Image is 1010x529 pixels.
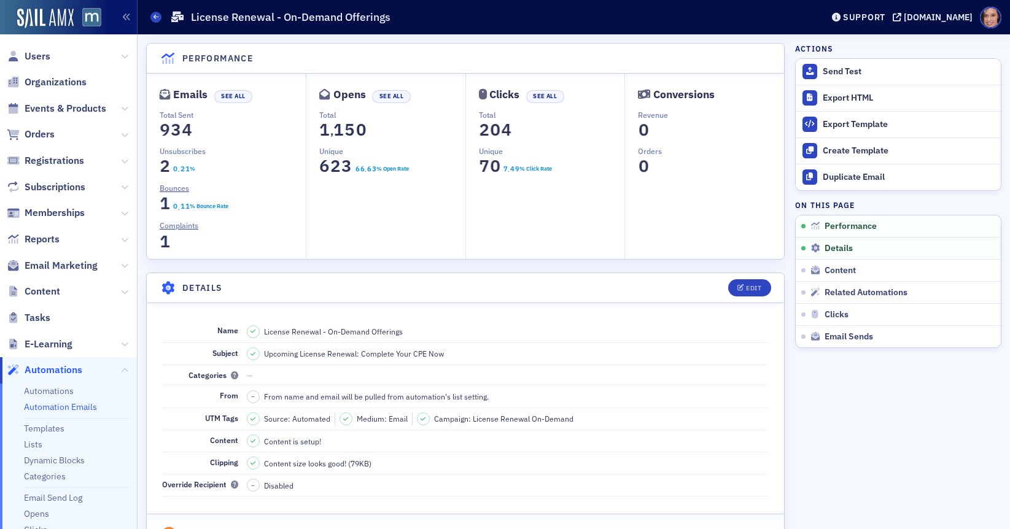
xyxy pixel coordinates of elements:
a: Export Template [796,111,1001,137]
p: Unique [319,145,465,156]
img: SailAMX [17,9,74,28]
p: Total Sent [160,109,306,120]
span: Content [825,265,856,276]
section: 2 [160,159,171,173]
span: Medium: Email [357,413,408,424]
span: From [220,390,238,400]
span: – [251,481,255,490]
p: Orders [638,145,783,156]
span: 9 [514,163,520,174]
span: Registrations [25,154,84,168]
span: 0 [487,119,503,141]
a: Content [7,285,60,298]
span: Users [25,50,50,63]
section: 0 [638,159,649,173]
a: Automations [7,363,82,377]
span: 1 [331,119,348,141]
span: 2 [179,163,185,174]
section: 1 [160,234,171,249]
section: 0.21 [173,164,190,173]
span: 4 [179,119,195,141]
a: Automations [24,385,74,396]
section: 66.63 [355,164,376,173]
a: Categories [24,471,66,482]
section: 934 [160,123,193,137]
p: Total [479,109,624,120]
span: License Renewal - On-Demand Offerings [264,326,403,337]
div: % Click Rate [519,164,552,173]
span: Email Sends [825,331,873,342]
p: Total [319,109,465,120]
h1: License Renewal - On-Demand Offerings [191,10,390,25]
h4: Details [182,282,223,295]
p: Revenue [638,109,783,120]
span: Email Marketing [25,259,98,272]
span: 6 [366,163,372,174]
button: Edit [728,279,771,296]
span: Content [210,435,238,445]
span: Details [825,243,853,254]
span: 9 [157,119,173,141]
a: Organizations [7,75,87,89]
span: . [508,166,510,174]
section: 623 [319,159,352,173]
button: [DOMAIN_NAME] [893,13,977,21]
a: Tasks [7,311,50,325]
span: Subscriptions [25,180,85,194]
span: 3 [371,163,377,174]
span: . [178,166,180,174]
a: Memberships [7,206,85,220]
span: 1 [184,201,190,212]
span: 1 [157,231,173,252]
span: Upcoming License Renewal: Complete Your CPE Now [264,348,444,359]
a: Email Send Log [24,492,82,503]
span: 6 [317,155,333,177]
section: 0 [638,123,649,137]
span: Campaign: License Renewal On-Demand [434,413,573,424]
div: Export Template [823,119,995,130]
section: 7.49 [503,164,519,173]
a: Lists [24,439,42,450]
span: Bounces [160,182,189,193]
span: 6 [354,163,360,174]
span: 1 [157,193,173,214]
div: Support [843,12,885,23]
span: 2 [476,119,492,141]
h4: On this page [795,199,1001,210]
span: E-Learning [25,338,72,351]
a: Users [7,50,50,63]
span: UTM Tags [205,413,238,423]
span: 3 [168,119,184,141]
span: Clipping [210,457,238,467]
a: Duplicate Email [796,164,1001,190]
a: Reports [7,233,60,246]
span: 4 [498,119,515,141]
span: Orders [25,128,55,141]
div: Send Test [823,66,995,77]
a: Complaints [160,220,208,231]
div: Create Template [823,145,995,156]
span: 7 [476,155,492,177]
button: Send Test [796,59,1001,85]
span: Organizations [25,75,87,89]
span: 2 [157,155,173,177]
div: % [190,164,195,173]
button: See All [214,90,252,103]
section: 70 [479,159,501,173]
div: Duplicate Email [823,172,995,183]
span: Profile [980,7,1001,28]
span: . [365,166,367,174]
span: Subject [212,348,238,358]
span: Events & Products [25,102,106,115]
span: – [251,392,255,401]
a: Registrations [7,154,84,168]
a: Templates [24,423,64,434]
a: Subscriptions [7,180,85,194]
div: Edit [746,285,761,292]
a: View Homepage [74,8,101,29]
section: 0.11 [173,202,190,210]
div: Opens [333,91,366,98]
span: , [330,123,333,139]
span: Tasks [25,311,50,325]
